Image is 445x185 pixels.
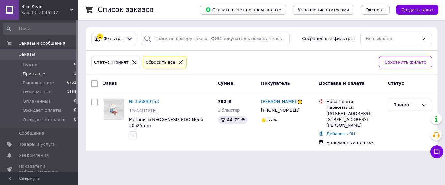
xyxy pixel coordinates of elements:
[326,140,382,146] div: Наложенный платеж
[319,81,365,86] span: Доставка и оплата
[104,36,124,42] span: Фильтры
[326,131,355,136] a: Добавить ЭН
[361,5,390,15] button: Экспорт
[293,5,354,15] button: Управление статусами
[74,107,76,113] span: 0
[21,4,70,10] span: Nice Style
[67,80,76,86] span: 6752
[104,99,123,119] img: Фото товару
[396,5,438,15] button: Создать заказ
[19,40,65,46] span: Заказы и сообщения
[97,34,103,39] div: 1
[144,59,177,66] div: Сбросить все
[3,23,77,35] input: Поиск
[218,81,233,86] span: Сумма
[260,106,301,115] div: [PHONE_NUMBER]
[74,98,76,104] span: 0
[129,108,158,113] span: 15:44[DATE]
[74,71,76,77] span: 1
[19,152,49,158] span: Уведомления
[366,7,384,12] span: Экспорт
[366,36,419,42] div: Не выбрано
[74,62,76,67] span: 0
[67,89,76,95] span: 1188
[200,5,286,15] button: Скачать отчет по пром-оплате
[267,118,277,122] span: 67%
[23,89,51,95] span: Отмененные
[23,107,61,113] span: Ожидает оплаты
[19,51,35,57] span: Заказы
[326,99,382,105] div: Нова Пошта
[19,141,56,147] span: Товары и услуги
[98,6,154,14] h1: Список заказов
[302,36,355,42] span: Сохраненные фильтры:
[218,99,232,104] span: 702 ₴
[103,81,117,86] span: Заказ
[393,102,419,108] div: Принят
[23,117,65,123] span: Ожидает отправки
[93,59,130,66] div: Статус: Принят
[261,99,296,105] a: [PERSON_NAME]
[19,130,44,136] span: Сообщения
[23,98,51,104] span: Оплаченные
[21,10,78,16] div: Ваш ID: 3046137
[326,105,382,128] div: Первомайск ([STREET_ADDRESS]: [STREET_ADDRESS][PERSON_NAME]
[74,117,76,123] span: 0
[218,116,247,124] div: 44.79 ₴
[129,99,159,104] a: № 356899153
[23,62,37,67] span: Новые
[129,117,203,128] a: Мезонити NEOGENESIS PDO Mono 30g25mm
[401,7,433,12] span: Создать заказ
[23,80,54,86] span: Выполненные
[141,33,290,45] input: Поиск по номеру заказа, ФИО покупателя, номеру телефона, Email, номеру накладной
[205,7,281,13] span: Скачать отчет по пром-оплате
[390,7,438,12] a: Создать заказ
[430,145,443,158] button: Чат с покупателем
[218,108,240,113] span: 1 блистер
[388,81,404,86] span: Статус
[19,164,60,175] span: Показатели работы компании
[261,81,290,86] span: Покупатель
[103,99,124,120] a: Фото товару
[23,71,45,77] span: Принятые
[298,7,349,12] span: Управление статусами
[379,56,432,69] button: Сохранить фильтр
[384,59,426,66] span: Сохранить фильтр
